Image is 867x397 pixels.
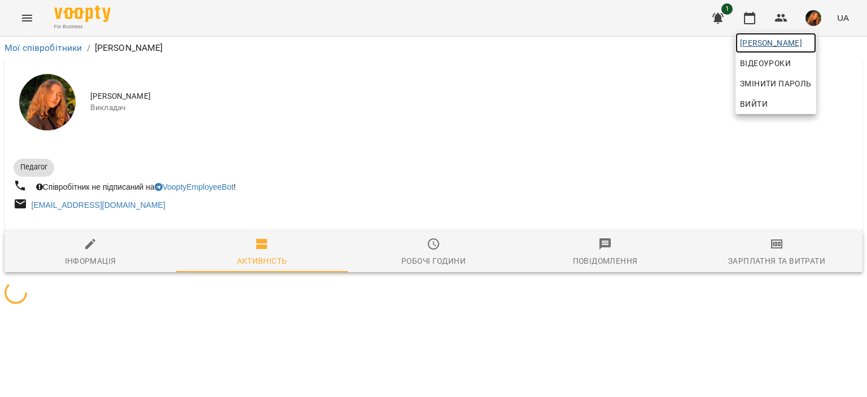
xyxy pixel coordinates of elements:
span: Змінити пароль [740,77,812,90]
span: [PERSON_NAME] [740,36,812,50]
a: Відеоуроки [735,53,795,73]
button: Вийти [735,94,816,114]
span: Вийти [740,97,768,111]
a: Змінити пароль [735,73,816,94]
span: Відеоуроки [740,56,791,70]
a: [PERSON_NAME] [735,33,816,53]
